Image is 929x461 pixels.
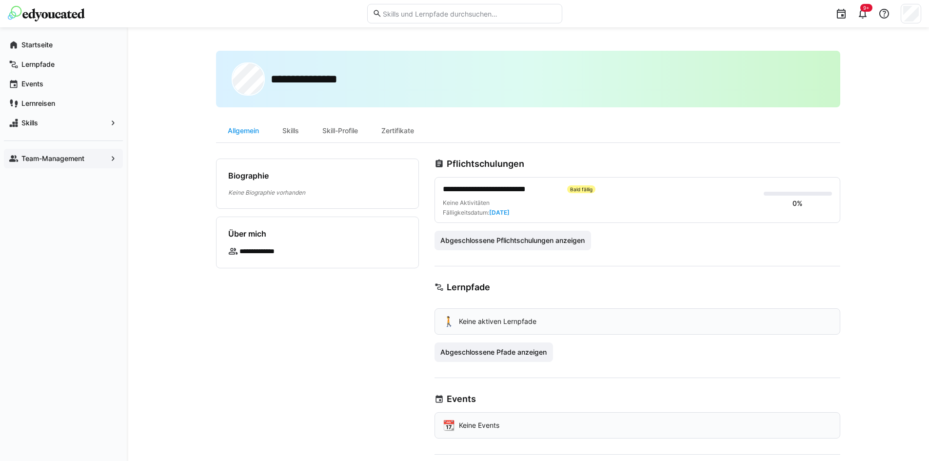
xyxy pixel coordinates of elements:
[792,199,803,208] div: 0%
[567,185,595,193] div: Bald fällig
[443,421,455,430] div: 📆
[228,229,266,239] h4: Über mich
[447,394,476,404] h3: Events
[216,119,271,142] div: Allgemein
[382,9,556,18] input: Skills und Lernpfade durchsuchen…
[370,119,426,142] div: Zertifikate
[459,421,499,430] p: Keine Events
[447,159,524,169] h3: Pflichtschulungen
[489,209,510,216] span: [DATE]
[271,119,311,142] div: Skills
[439,236,586,245] span: Abgeschlossene Pflichtschulungen anzeigen
[435,342,553,362] button: Abgeschlossene Pfade anzeigen
[311,119,370,142] div: Skill-Profile
[459,317,536,326] p: Keine aktiven Lernpfade
[228,188,407,197] p: Keine Biographie vorhanden
[435,231,592,250] button: Abgeschlossene Pflichtschulungen anzeigen
[443,199,490,206] span: Keine Aktivitäten
[447,282,490,293] h3: Lernpfade
[443,317,455,326] div: 🚶
[439,347,548,357] span: Abgeschlossene Pfade anzeigen
[228,171,269,180] h4: Biographie
[863,5,870,11] span: 9+
[443,209,510,217] div: Fälligkeitsdatum:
